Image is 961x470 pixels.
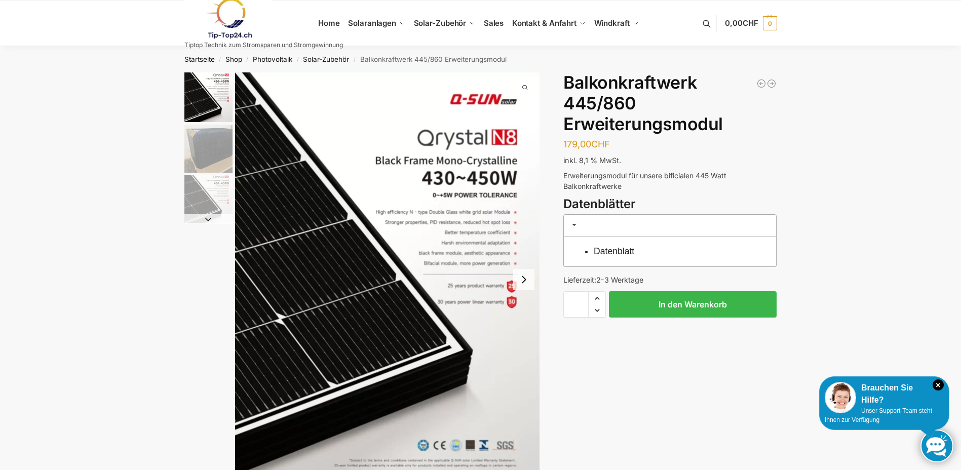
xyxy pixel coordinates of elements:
span: CHF [743,18,758,28]
button: Next slide [184,214,233,224]
span: Unser Support-Team steht Ihnen zur Verfügung [825,407,932,423]
span: Solaranlagen [348,18,396,28]
a: Mega XXL 1780 Watt Steckerkraftwerk Genehmigungsfrei. [756,79,766,89]
a: Kontakt & Anfahrt [508,1,590,46]
img: qrystal20n820qn-430-450hd-120black20frame (1)-bilder-0 [184,72,233,122]
span: / [215,56,225,64]
button: In den Warenkorb [609,291,777,318]
iframe: Sicherer Rahmen für schnelle Bezahlvorgänge [561,324,779,352]
a: Shop [225,55,242,63]
span: 2-3 Werktage [596,276,643,284]
li: 2 / 3 [182,123,233,174]
span: / [242,56,253,64]
h1: Balkonkraftwerk 445/860 Erweiterungsmodul [563,72,777,134]
span: Windkraft [594,18,630,28]
a: Datenblatt [594,246,634,256]
span: / [349,56,360,64]
li: 1 / 3 [182,72,233,123]
img: qrystal20n820qn-430-450hd-120black20frame (1)-bilder-0 [184,175,233,223]
a: Windkraft [590,1,643,46]
span: CHF [591,139,610,149]
span: Kontakt & Anfahrt [512,18,576,28]
div: Brauchen Sie Hilfe? [825,382,944,406]
p: Tiptop Technik zum Stromsparen und Stromgewinnung [184,42,343,48]
a: Solaranlagen [344,1,409,46]
a: Photovoltaik [253,55,292,63]
bdi: 179,00 [563,139,610,149]
input: Produktmenge [563,291,589,318]
span: 0 [763,16,777,30]
a: Sales [479,1,508,46]
a: Solar-Zubehör [409,1,479,46]
span: Sales [484,18,504,28]
li: 3 / 3 [182,174,233,224]
a: Startseite [184,55,215,63]
span: inkl. 8,1 % MwSt. [563,156,621,165]
nav: Breadcrumb [166,46,795,72]
h3: Datenblätter [563,195,777,213]
img: 13_3 [184,125,233,173]
span: Increase quantity [589,292,605,305]
span: 0,00 [725,18,758,28]
button: Next slide [513,269,534,290]
span: Reduce quantity [589,304,605,317]
a: 0,00CHF 0 [725,8,777,38]
p: Erweiterungsmodul für unsere bificialen 445 Watt Balkonkraftwerke [563,170,777,191]
span: / [292,56,303,64]
a: 890/600 Watt bificiales Balkonkraftwerk mit 1 kWh smarten Speicher [766,79,777,89]
span: Solar-Zubehör [414,18,467,28]
a: Solar-Zubehör [303,55,349,63]
span: Lieferzeit: [563,276,643,284]
img: Customer service [825,382,856,413]
i: Schließen [933,379,944,390]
